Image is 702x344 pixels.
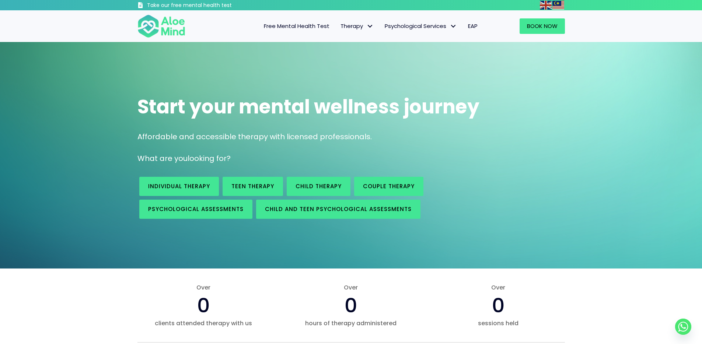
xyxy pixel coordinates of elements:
span: Over [137,283,270,292]
span: Child Therapy [296,182,342,190]
span: Psychological assessments [148,205,244,213]
span: Individual therapy [148,182,210,190]
a: Psychological assessments [139,200,252,219]
span: EAP [468,22,478,30]
span: sessions held [432,319,565,327]
span: Psychological Services: submenu [448,21,459,32]
span: clients attended therapy with us [137,319,270,327]
a: Malay [552,1,565,9]
a: Teen Therapy [223,177,283,196]
span: Couple therapy [363,182,415,190]
a: Child and Teen Psychological assessments [256,200,420,219]
span: 0 [197,291,210,319]
span: Over [432,283,565,292]
p: Affordable and accessible therapy with licensed professionals. [137,131,565,142]
h3: Take our free mental health test [147,2,271,9]
span: Therapy [340,22,374,30]
span: What are you [137,153,188,164]
a: Child Therapy [287,177,350,196]
span: Psychological Services [385,22,457,30]
span: hours of therapy administered [284,319,417,327]
a: Whatsapp [675,319,691,335]
a: EAP [462,18,483,34]
span: looking for? [188,153,231,164]
a: Book Now [520,18,565,34]
a: Take our free mental health test [137,2,271,10]
span: Over [284,283,417,292]
span: Book Now [527,22,558,30]
img: Aloe mind Logo [137,14,185,38]
a: Free Mental Health Test [258,18,335,34]
span: Start your mental wellness journey [137,93,479,120]
span: Teen Therapy [231,182,274,190]
span: Therapy: submenu [365,21,376,32]
span: Free Mental Health Test [264,22,329,30]
a: Couple therapy [354,177,423,196]
img: en [540,1,552,10]
a: Psychological ServicesPsychological Services: submenu [379,18,462,34]
a: Individual therapy [139,177,219,196]
nav: Menu [195,18,483,34]
a: TherapyTherapy: submenu [335,18,379,34]
span: Child and Teen Psychological assessments [265,205,412,213]
img: ms [552,1,564,10]
a: English [540,1,552,9]
span: 0 [345,291,357,319]
span: 0 [492,291,505,319]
